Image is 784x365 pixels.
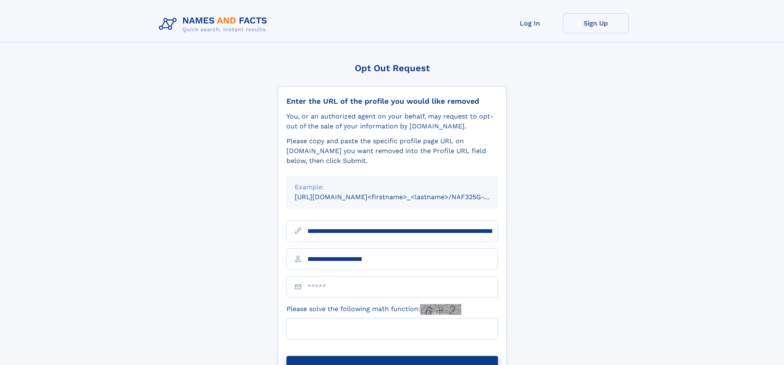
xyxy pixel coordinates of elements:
[278,63,507,73] div: Opt Out Request
[286,136,498,166] div: Please copy and paste the specific profile page URL on [DOMAIN_NAME] you want removed into the Pr...
[156,13,274,35] img: Logo Names and Facts
[286,97,498,106] div: Enter the URL of the profile you would like removed
[497,13,563,33] a: Log In
[295,182,490,192] div: Example:
[286,112,498,131] div: You, or an authorized agent on your behalf, may request to opt-out of the sale of your informatio...
[563,13,629,33] a: Sign Up
[295,193,514,201] small: [URL][DOMAIN_NAME]<firstname>_<lastname>/NAF325G-xxxxxxxx
[286,304,461,315] label: Please solve the following math function:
